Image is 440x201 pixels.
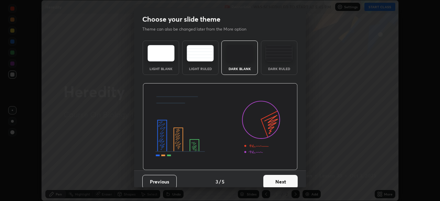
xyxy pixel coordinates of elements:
div: Light Ruled [187,67,214,70]
h4: 5 [222,178,224,185]
img: darkThemeBanner.d06ce4a2.svg [143,83,298,170]
img: darkTheme.f0cc69e5.svg [226,45,253,62]
h2: Choose your slide theme [142,15,220,24]
img: darkRuledTheme.de295e13.svg [265,45,293,62]
button: Previous [142,175,177,189]
button: Next [263,175,298,189]
div: Dark Ruled [265,67,293,70]
img: lightRuledTheme.5fabf969.svg [187,45,214,62]
img: lightTheme.e5ed3b09.svg [147,45,175,62]
div: Light Blank [147,67,175,70]
div: Dark Blank [226,67,253,70]
p: Theme can also be changed later from the More option [142,26,254,32]
h4: / [219,178,221,185]
h4: 3 [216,178,218,185]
